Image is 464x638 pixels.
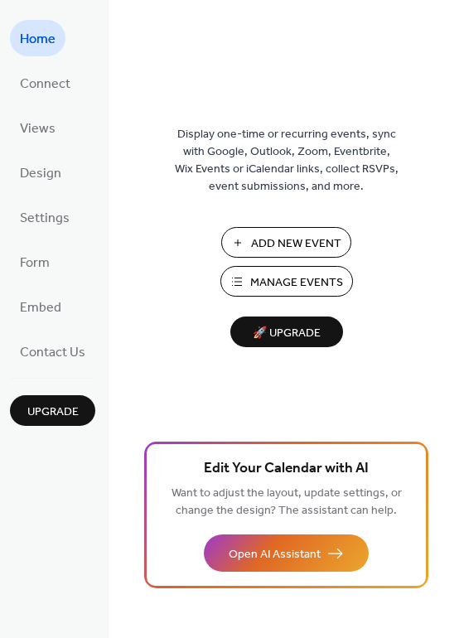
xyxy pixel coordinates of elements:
a: Design [10,154,71,191]
a: Views [10,109,65,146]
a: Contact Us [10,333,95,370]
a: Embed [10,288,71,325]
span: Display one-time or recurring events, sync with Google, Outlook, Zoom, Eventbrite, Wix Events or ... [175,126,399,196]
a: Connect [10,65,80,101]
span: Manage Events [250,274,343,292]
span: Want to adjust the layout, update settings, or change the design? The assistant can help. [172,482,402,522]
span: Design [20,161,61,187]
button: Manage Events [220,266,353,297]
span: Views [20,116,56,143]
span: Open AI Assistant [229,546,321,563]
span: Settings [20,205,70,232]
span: Connect [20,71,70,98]
a: Home [10,20,65,56]
span: Embed [20,295,61,321]
button: 🚀 Upgrade [230,317,343,347]
span: Contact Us [20,340,85,366]
span: Home [20,27,56,53]
a: Settings [10,199,80,235]
span: Edit Your Calendar with AI [204,457,369,481]
a: Form [10,244,60,280]
span: Form [20,250,50,277]
span: Add New Event [251,235,341,253]
button: Upgrade [10,395,95,426]
span: 🚀 Upgrade [240,322,333,345]
button: Open AI Assistant [204,534,369,572]
span: Upgrade [27,404,79,421]
button: Add New Event [221,227,351,258]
